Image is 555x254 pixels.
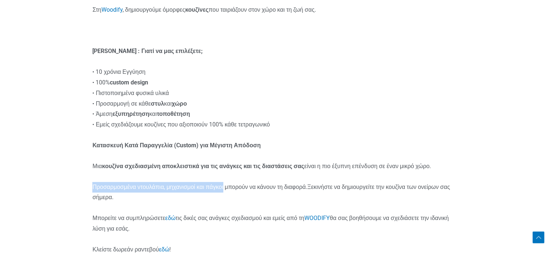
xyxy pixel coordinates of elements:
strong: τοποθέτηση [157,110,190,117]
p: Μπορείτε να συμπληρώσετε τις δικές σας ανάγκες σχεδιασμού και εμείς από τη θα σας βοηθήσουμε να σ... [92,213,462,234]
strong: custom design [110,79,148,86]
strong: Κατασκευή Κατά Παραγγελία (Custom) για Μέγιστη Απόδοση [92,142,261,149]
p: Μια είναι η πιο έξυπνη επένδυση σε έναν μικρό χώρο. [92,161,462,172]
p: • 10 χρόνια Εγγύηση • 100% • Πιστοποιημένα φυσικά υλικά • Προσαρμογή σε κάθε και • Άμεση και • Εμ... [92,67,462,130]
strong: εξυπηρέτηση [112,110,149,117]
a: Woodify [101,6,123,13]
strong: κουζίνα σχεδιασμένη αποκλειστικά για τις ανάγκες και τις διαστάσεις σας [102,163,304,170]
strong: κουζίνες [185,6,208,13]
p: Προσαρμοσμένα ντουλάπια, μηχανισμοί και πάγκοι μπορούν να κάνουν τη διαφορά.Ξεκινήστε να δημιουργ... [92,182,462,203]
p: Στη , δημιουργούμε όμορφες που ταιριάζουν στον χώρο και τη ζωή σας. [92,5,462,15]
strong: [PERSON_NAME] : Γιατί να μας επιλέξετε; [92,48,203,54]
strong: στυλ [151,100,164,107]
a: WOODIFY [304,215,330,221]
a: εδώ [159,246,170,253]
strong: χώρο [171,100,187,107]
a: εδώ [165,215,176,221]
